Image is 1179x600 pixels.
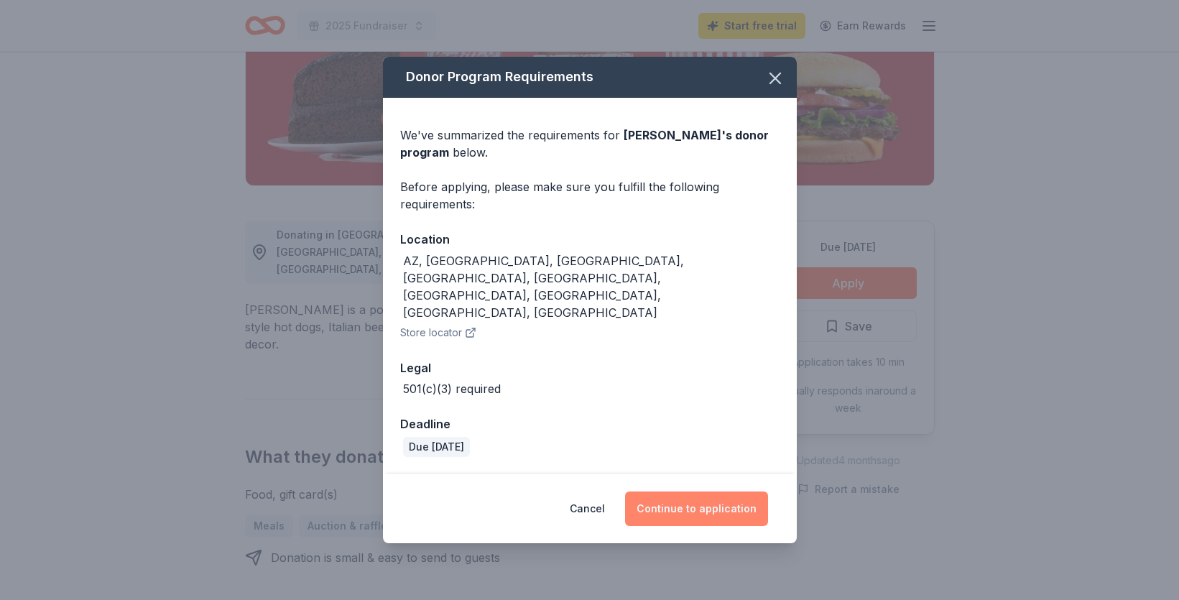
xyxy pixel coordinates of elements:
[403,380,501,397] div: 501(c)(3) required
[400,359,780,377] div: Legal
[400,415,780,433] div: Deadline
[383,57,797,98] div: Donor Program Requirements
[400,126,780,161] div: We've summarized the requirements for below.
[400,178,780,213] div: Before applying, please make sure you fulfill the following requirements:
[400,230,780,249] div: Location
[403,252,780,321] div: AZ, [GEOGRAPHIC_DATA], [GEOGRAPHIC_DATA], [GEOGRAPHIC_DATA], [GEOGRAPHIC_DATA], [GEOGRAPHIC_DATA]...
[625,491,768,526] button: Continue to application
[400,324,476,341] button: Store locator
[403,437,470,457] div: Due [DATE]
[570,491,605,526] button: Cancel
